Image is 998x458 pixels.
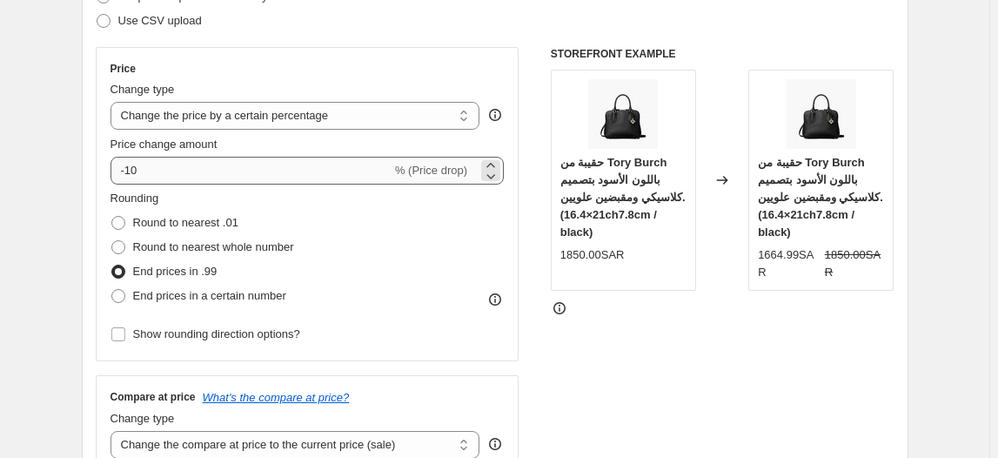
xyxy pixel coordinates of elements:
[787,79,856,149] img: 4d257986-8052-47a5-85e3-93442718d3db_80x.jpg
[133,327,300,340] span: Show rounding direction options?
[133,240,294,253] span: Round to nearest whole number
[486,106,504,124] div: help
[588,79,658,149] img: 4d257986-8052-47a5-85e3-93442718d3db_80x.jpg
[111,83,175,96] span: Change type
[560,248,625,261] span: 1850.00SAR
[111,192,159,205] span: Rounding
[111,62,136,76] h3: Price
[758,248,814,279] span: 1664.99SAR
[551,47,894,61] h6: STOREFRONT EXAMPLE
[560,156,686,239] span: حقيبة من Tory Burch باللون الأسود بتصميم كلاسيكي ومقبضين علويين. (21×16.4ch7.8cm / black)
[486,435,504,453] div: help
[203,391,350,404] button: What's the compare at price?
[111,412,175,425] span: Change type
[395,164,467,177] span: % (Price drop)
[111,157,392,185] input: -15
[118,14,202,27] span: Use CSV upload
[133,265,218,278] span: End prices in .99
[133,289,286,302] span: End prices in a certain number
[825,248,881,279] span: 1850.00SAR
[133,216,238,229] span: Round to nearest .01
[111,138,218,151] span: Price change amount
[758,156,883,239] span: حقيبة من Tory Burch باللون الأسود بتصميم كلاسيكي ومقبضين علويين. (21×16.4ch7.8cm / black)
[111,390,196,404] h3: Compare at price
